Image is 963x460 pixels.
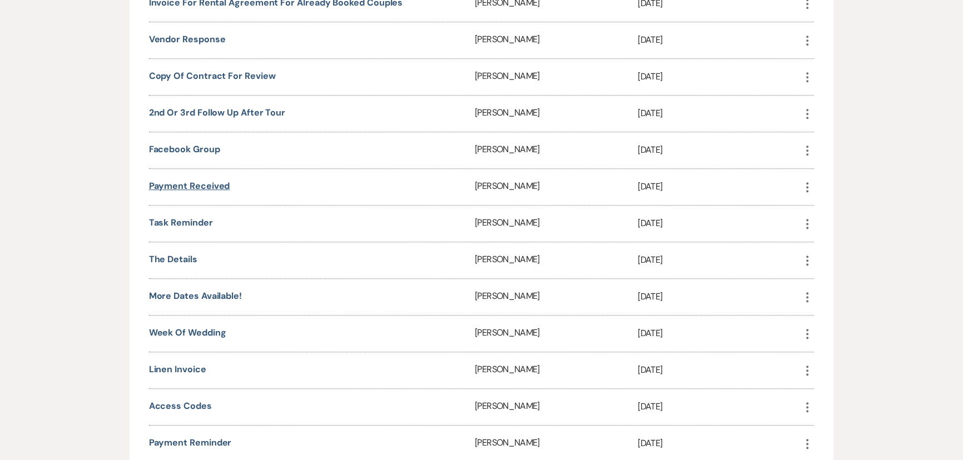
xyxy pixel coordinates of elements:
p: [DATE] [638,216,801,231]
p: [DATE] [638,69,801,84]
div: [PERSON_NAME] [475,242,638,278]
div: [PERSON_NAME] [475,59,638,95]
a: 2nd or 3rd Follow Up After Tour [149,107,286,118]
a: Task Reminder [149,217,213,228]
p: [DATE] [638,143,801,157]
div: [PERSON_NAME] [475,316,638,352]
p: [DATE] [638,326,801,341]
a: Payment Received [149,180,230,192]
p: [DATE] [638,179,801,194]
p: [DATE] [638,436,801,451]
p: [DATE] [638,363,801,377]
a: Payment Reminder [149,437,232,448]
a: More Dates Available! [149,290,242,302]
a: Week of Wedding [149,327,226,338]
div: [PERSON_NAME] [475,352,638,388]
div: [PERSON_NAME] [475,22,638,58]
div: [PERSON_NAME] [475,279,638,315]
a: Copy of Contract for Review [149,70,276,82]
a: Linen Invoice [149,363,206,375]
a: Facebook Group [149,143,220,155]
div: [PERSON_NAME] [475,96,638,132]
div: [PERSON_NAME] [475,132,638,168]
a: Vendor Response [149,33,226,45]
div: [PERSON_NAME] [475,206,638,242]
p: [DATE] [638,33,801,47]
p: [DATE] [638,253,801,267]
div: [PERSON_NAME] [475,169,638,205]
div: [PERSON_NAME] [475,389,638,425]
p: [DATE] [638,106,801,121]
p: [DATE] [638,399,801,414]
a: The Details [149,253,197,265]
a: Access codes [149,400,212,412]
p: [DATE] [638,289,801,304]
